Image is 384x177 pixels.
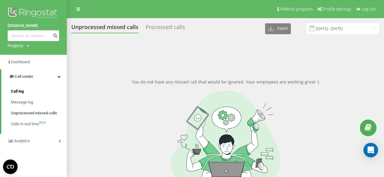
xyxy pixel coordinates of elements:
span: Dashboard [11,60,30,64]
span: Message log [11,99,33,105]
span: Analytics [14,139,30,143]
div: Open Intercom Messenger [363,143,378,157]
img: Ringostat logo [8,6,59,21]
a: [DOMAIN_NAME] [8,23,59,29]
button: Open CMP widget [3,159,18,174]
a: Message log [11,97,67,108]
a: Call center [1,69,67,84]
span: Referral program [280,7,312,11]
button: Export [265,23,291,34]
div: Unprocessed missed calls [71,24,138,33]
span: Unprocessed missed calls [11,110,57,116]
span: Profile settings [323,7,351,11]
div: Processed calls [146,24,185,33]
a: Call log [11,86,67,97]
span: Calls in real time [11,121,39,127]
input: Search by number [8,30,59,41]
span: Call center [15,74,33,79]
a: Unprocessed missed calls [11,108,67,119]
a: Calls in real timeNEW [11,119,67,129]
span: Log Out [361,7,376,11]
div: Projects [8,43,23,49]
span: Call log [11,88,24,94]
